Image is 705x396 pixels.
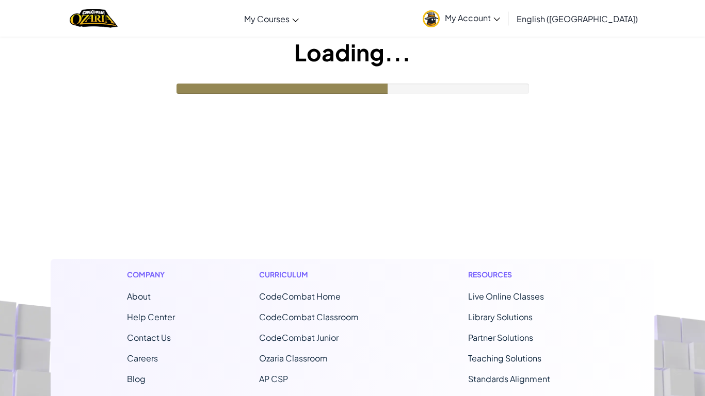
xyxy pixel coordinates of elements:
[468,311,533,322] a: Library Solutions
[468,332,533,343] a: Partner Solutions
[259,353,328,364] a: Ozaria Classroom
[239,5,304,32] a: My Courses
[423,10,440,27] img: avatar
[468,353,541,364] a: Teaching Solutions
[517,13,638,24] span: English ([GEOGRAPHIC_DATA])
[244,13,290,24] span: My Courses
[127,269,175,280] h1: Company
[418,2,505,35] a: My Account
[259,291,341,302] span: CodeCombat Home
[468,269,578,280] h1: Resources
[127,291,151,302] a: About
[511,5,643,32] a: English ([GEOGRAPHIC_DATA])
[468,373,550,384] a: Standards Alignment
[70,8,118,29] img: Home
[127,373,146,384] a: Blog
[70,8,118,29] a: Ozaria by CodeCombat logo
[468,291,544,302] a: Live Online Classes
[127,332,171,343] span: Contact Us
[259,332,339,343] a: CodeCombat Junior
[259,269,384,280] h1: Curriculum
[259,373,288,384] a: AP CSP
[445,12,500,23] span: My Account
[127,311,175,322] a: Help Center
[127,353,158,364] a: Careers
[259,311,359,322] a: CodeCombat Classroom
